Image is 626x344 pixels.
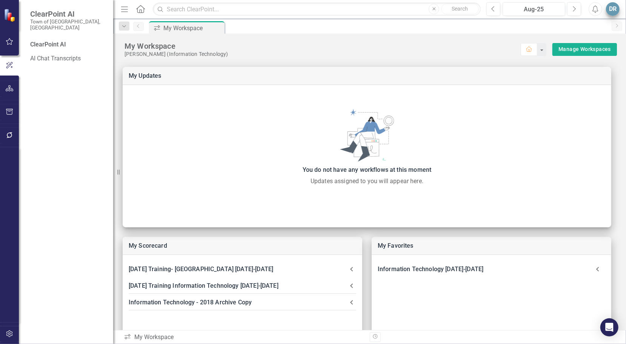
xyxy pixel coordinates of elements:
a: Manage Workspaces [558,45,611,54]
small: Town of [GEOGRAPHIC_DATA], [GEOGRAPHIC_DATA] [30,19,106,31]
div: Aug-25 [505,5,563,14]
div: My Workspace [124,333,364,342]
button: Search [441,4,479,14]
div: Updates assigned to you will appear here. [126,177,608,186]
div: ClearPoint AI [30,40,106,49]
div: Information Technology [DATE]-[DATE] [372,261,611,278]
a: AI Chat Transcripts [30,54,106,63]
a: My Updates [129,72,161,79]
button: Aug-25 [503,2,565,16]
div: My Workspace [163,23,223,33]
div: Open Intercom Messenger [600,318,618,336]
div: [DATE] Training Information Technology [DATE]-[DATE] [123,278,362,294]
div: [PERSON_NAME] (Information Technology) [125,51,521,57]
div: You do not have any workflows at this moment [126,165,608,175]
div: My Workspace [125,41,521,51]
button: DR [606,2,620,16]
div: Information Technology [DATE]-[DATE] [378,264,590,275]
div: [DATE] Training- [GEOGRAPHIC_DATA] [DATE]-[DATE] [129,264,347,275]
div: [DATE] Training- [GEOGRAPHIC_DATA] [DATE]-[DATE] [123,261,362,278]
input: Search ClearPoint... [153,3,481,16]
img: ClearPoint Strategy [4,9,17,22]
a: My Favorites [378,242,414,249]
span: ClearPoint AI [30,9,106,19]
button: Manage Workspaces [552,43,617,56]
div: [DATE] Training Information Technology [DATE]-[DATE] [129,281,347,291]
div: split button [552,43,617,56]
span: Search [452,6,468,12]
div: Information Technology - 2018 Archive Copy [129,297,347,308]
a: My Scorecard [129,242,167,249]
div: Information Technology - 2018 Archive Copy [123,294,362,311]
